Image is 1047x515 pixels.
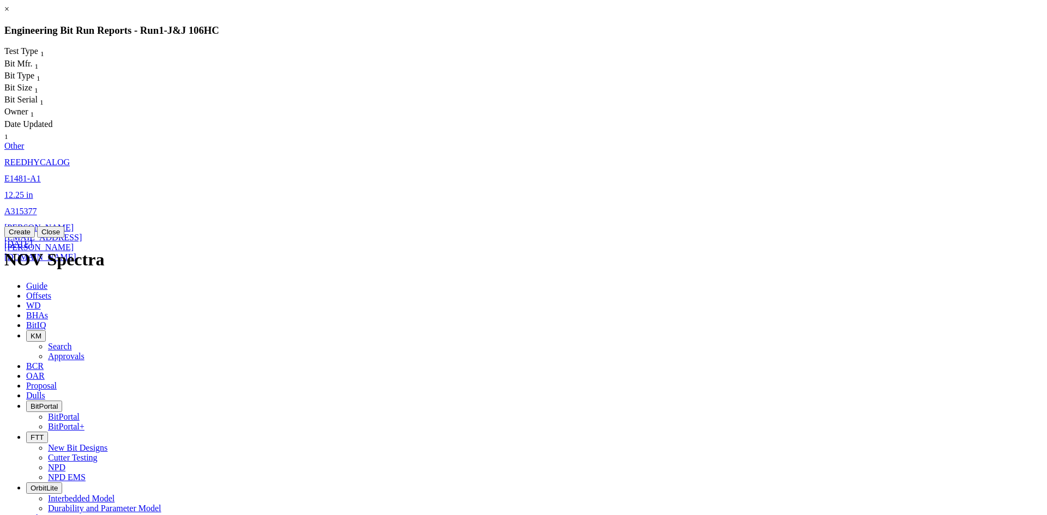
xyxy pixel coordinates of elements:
[48,453,98,462] a: Cutter Testing
[26,190,33,199] span: in
[4,107,58,119] div: Sort None
[4,83,59,95] div: Bit Size Sort None
[37,226,64,238] button: Close
[167,25,219,36] span: J&J 106HC
[4,46,64,58] div: Sort None
[4,157,70,167] a: REEDHYCALOG
[26,361,44,371] span: BCR
[26,381,57,390] span: Proposal
[34,86,38,94] sub: 1
[40,50,44,58] sub: 1
[48,472,86,482] a: NPD EMS
[4,71,34,80] span: Bit Type
[26,291,51,300] span: Offsets
[37,74,40,82] sub: 1
[31,107,34,116] span: Sort None
[26,371,45,380] span: OAR
[4,95,64,107] div: Bit Serial Sort None
[31,402,58,410] span: BitPortal
[4,71,59,83] div: Sort None
[26,320,46,330] span: BitIQ
[4,223,82,262] a: [PERSON_NAME][EMAIL_ADDRESS][PERSON_NAME][DOMAIN_NAME]
[37,71,40,80] span: Sort None
[4,83,32,92] span: Bit Size
[48,494,115,503] a: Interbedded Model
[48,352,85,361] a: Approvals
[4,207,37,216] a: A315377
[4,174,41,183] a: E1481-A1
[40,95,44,104] span: Sort None
[31,433,44,441] span: FTT
[4,239,33,249] a: [DATE]
[4,190,33,199] a: 12.25 in
[40,98,44,106] sub: 1
[48,463,65,472] a: NPD
[4,226,35,238] button: Create
[26,311,48,320] span: BHAs
[4,95,38,104] span: Bit Serial
[4,4,9,14] a: ×
[4,119,58,141] div: Sort None
[4,59,59,71] div: Sort None
[4,46,38,56] span: Test Type
[48,443,107,452] a: New Bit Designs
[31,484,58,492] span: OrbitLite
[31,111,34,119] sub: 1
[4,107,28,116] span: Owner
[4,119,58,141] div: Date Updated Sort None
[26,281,47,290] span: Guide
[34,83,38,92] span: Sort None
[48,504,161,513] a: Durability and Parameter Model
[4,25,1043,37] h3: Engineering Bit Run Reports - Run -
[159,25,164,36] span: 1
[35,59,39,68] span: Sort None
[4,59,59,71] div: Bit Mfr. Sort None
[48,412,80,421] a: BitPortal
[4,250,1043,270] h1: NOV Spectra
[4,190,24,199] span: 12.25
[40,46,44,56] span: Sort None
[4,107,58,119] div: Owner Sort None
[35,62,39,70] sub: 1
[4,132,8,141] sub: 1
[4,141,24,150] a: Other
[4,71,59,83] div: Bit Type Sort None
[4,83,59,95] div: Sort None
[4,119,52,129] span: Date Updated
[4,59,33,68] span: Bit Mfr.
[26,301,41,310] span: WD
[4,95,64,107] div: Sort None
[4,46,64,58] div: Test Type Sort None
[31,332,41,340] span: KM
[4,129,8,138] span: Sort None
[48,422,85,431] a: BitPortal+
[26,391,45,400] span: Dulls
[48,342,72,351] a: Search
